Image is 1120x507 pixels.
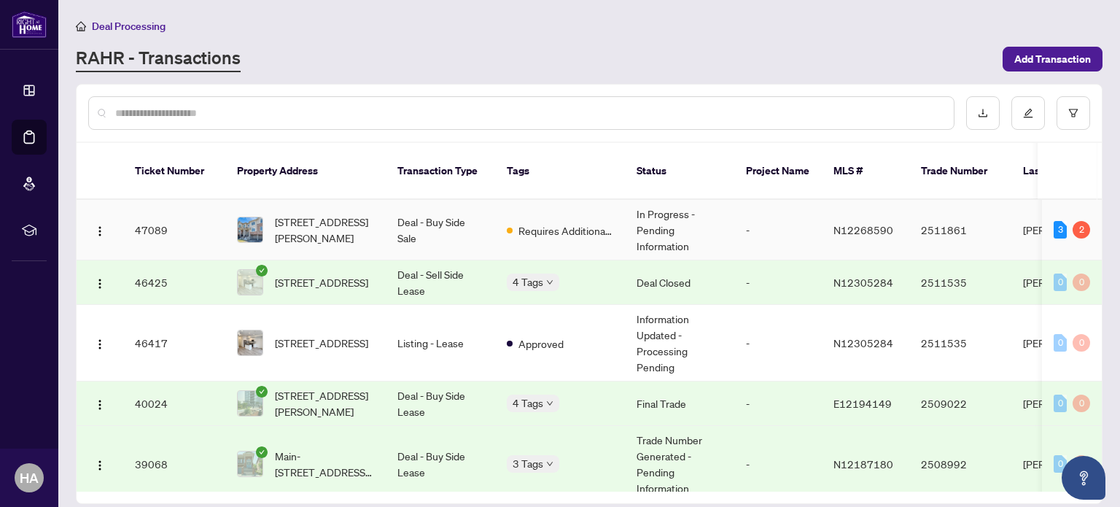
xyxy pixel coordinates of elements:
td: 47089 [123,200,225,260]
td: 40024 [123,382,225,426]
span: 4 Tags [513,274,543,290]
span: 4 Tags [513,395,543,411]
span: check-circle [256,386,268,398]
span: check-circle [256,265,268,276]
img: thumbnail-img [238,270,262,295]
div: 0 [1054,395,1067,412]
td: 2509022 [909,382,1011,426]
td: Listing - Lease [386,305,495,382]
div: 0 [1054,455,1067,473]
td: 39068 [123,426,225,503]
span: N12268590 [833,223,893,236]
td: Deal - Buy Side Lease [386,382,495,426]
button: filter [1057,96,1090,130]
span: [STREET_ADDRESS][PERSON_NAME] [275,387,374,419]
td: Deal Closed [625,260,734,305]
td: 2508992 [909,426,1011,503]
span: N12305284 [833,276,893,289]
td: - [734,426,822,503]
span: 3 Tags [513,455,543,472]
img: thumbnail-img [238,217,262,242]
div: 0 [1054,274,1067,291]
td: - [734,382,822,426]
th: Property Address [225,143,386,200]
button: Open asap [1062,456,1105,500]
div: 0 [1073,274,1090,291]
td: Deal - Sell Side Lease [386,260,495,305]
td: 2511535 [909,305,1011,382]
td: 46425 [123,260,225,305]
div: 3 [1054,221,1067,239]
span: edit [1023,108,1033,118]
a: RAHR - Transactions [76,46,241,72]
span: [STREET_ADDRESS][PERSON_NAME] [275,214,374,246]
span: download [978,108,988,118]
span: Requires Additional Docs [518,222,613,239]
button: edit [1011,96,1045,130]
td: Deal - Buy Side Lease [386,426,495,503]
th: Tags [495,143,625,200]
button: Logo [88,218,112,241]
span: Approved [518,336,564,352]
td: Deal - Buy Side Sale [386,200,495,260]
img: Logo [94,338,106,350]
span: HA [20,468,39,488]
span: down [546,400,553,407]
span: filter [1068,108,1078,118]
img: Logo [94,225,106,237]
td: Final Trade [625,382,734,426]
span: E12194149 [833,397,892,410]
div: 0 [1054,334,1067,352]
img: Logo [94,399,106,411]
th: Transaction Type [386,143,495,200]
button: Logo [88,392,112,415]
img: thumbnail-img [238,391,262,416]
td: 2511861 [909,200,1011,260]
th: MLS # [822,143,909,200]
td: 2511535 [909,260,1011,305]
span: home [76,21,86,31]
span: Add Transaction [1014,47,1091,71]
th: Trade Number [909,143,1011,200]
td: In Progress - Pending Information [625,200,734,260]
span: N12187180 [833,457,893,471]
th: Ticket Number [123,143,225,200]
span: [STREET_ADDRESS] [275,274,368,290]
th: Project Name [734,143,822,200]
div: 2 [1073,221,1090,239]
button: Add Transaction [1003,47,1102,71]
td: Trade Number Generated - Pending Information [625,426,734,503]
th: Status [625,143,734,200]
button: Logo [88,452,112,476]
img: thumbnail-img [238,452,262,476]
span: Main-[STREET_ADDRESS][PERSON_NAME] [275,448,374,480]
td: - [734,260,822,305]
td: Information Updated - Processing Pending [625,305,734,382]
button: download [966,96,1000,130]
span: down [546,460,553,468]
td: - [734,305,822,382]
span: N12305284 [833,336,893,349]
img: Logo [94,278,106,290]
img: thumbnail-img [238,330,262,355]
td: 46417 [123,305,225,382]
button: Logo [88,331,112,355]
span: Deal Processing [92,20,166,33]
img: logo [12,11,47,38]
td: - [734,200,822,260]
button: Logo [88,271,112,294]
span: down [546,279,553,286]
div: 0 [1073,395,1090,412]
span: [STREET_ADDRESS] [275,335,368,351]
div: 0 [1073,455,1090,473]
img: Logo [94,460,106,471]
div: 0 [1073,334,1090,352]
span: check-circle [256,446,268,458]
